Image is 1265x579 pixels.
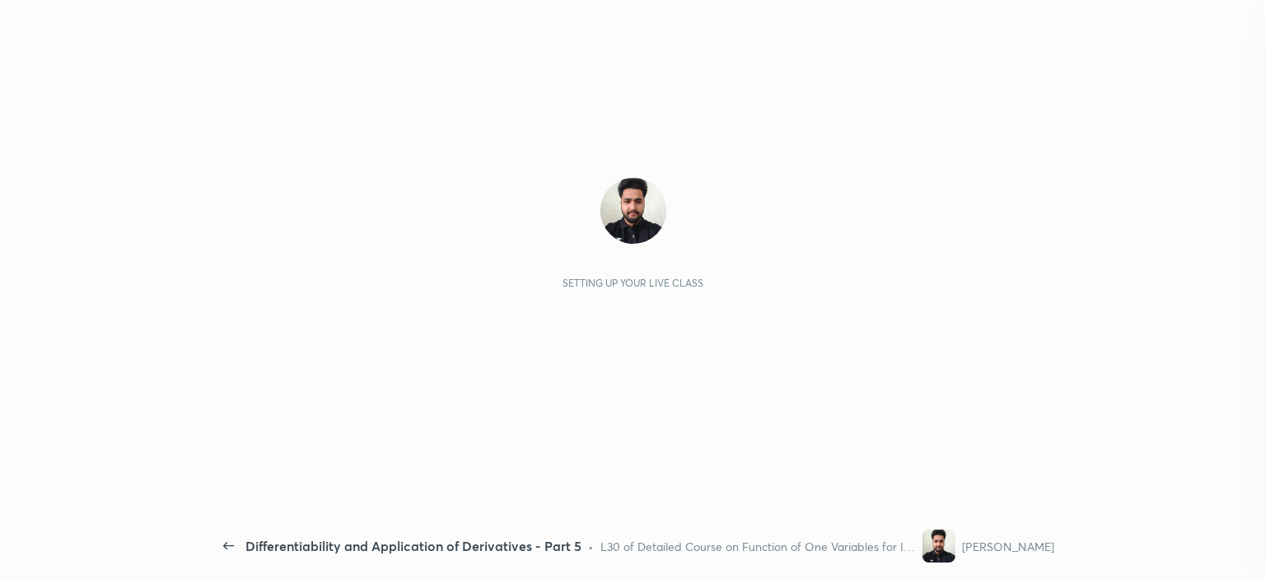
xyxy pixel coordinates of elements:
[562,277,703,289] div: Setting up your live class
[962,538,1054,555] div: [PERSON_NAME]
[588,538,594,555] div: •
[600,178,666,244] img: 53d07d7978e04325acf49187cf6a1afc.jpg
[600,538,917,555] div: L30 of Detailed Course on Function of One Variables for IIT JAM & CUET PG 2026/27
[922,530,955,563] img: 53d07d7978e04325acf49187cf6a1afc.jpg
[245,536,581,556] div: Differentiability and Application of Derivatives - Part 5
